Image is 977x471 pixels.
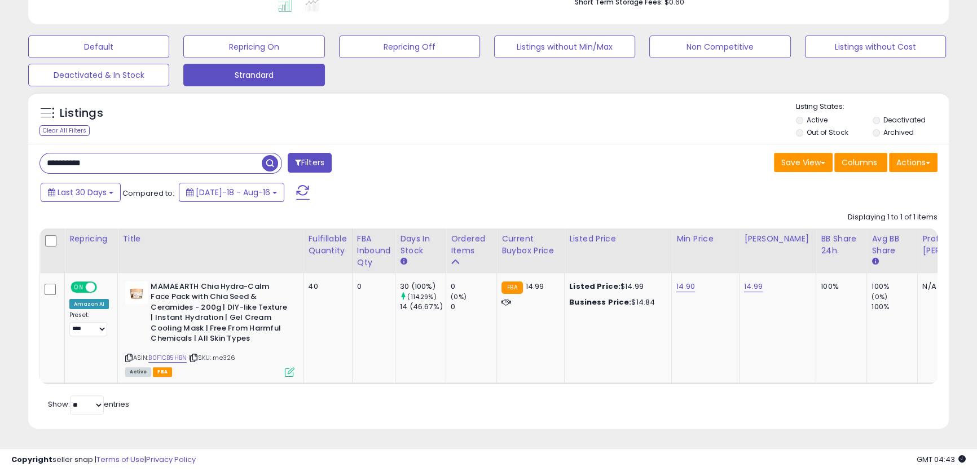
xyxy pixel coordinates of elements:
span: All listings currently available for purchase on Amazon [125,367,151,377]
button: Last 30 Days [41,183,121,202]
b: Business Price: [569,297,631,307]
button: Columns [834,153,887,172]
span: OFF [95,282,113,292]
div: Fulfillable Quantity [308,233,347,257]
label: Archived [883,127,914,137]
label: Active [807,115,828,125]
button: Repricing Off [339,36,480,58]
div: ASIN: [125,281,294,376]
button: Save View [774,153,833,172]
div: 30 (100%) [400,281,446,292]
button: Filters [288,153,332,173]
div: Days In Stock [400,233,441,257]
span: | SKU: me326 [188,353,235,362]
img: 31DUyBb5+3L._SL40_.jpg [125,281,148,304]
strong: Copyright [11,454,52,465]
small: Avg BB Share. [872,257,878,267]
div: Ordered Items [451,233,492,257]
div: 100% [872,281,917,292]
div: Clear All Filters [39,125,90,136]
h5: Listings [60,105,103,121]
label: Out of Stock [807,127,848,137]
span: Compared to: [122,188,174,199]
small: FBA [501,281,522,294]
div: 14 (46.67%) [400,302,446,312]
small: (0%) [872,292,887,301]
button: [DATE]-18 - Aug-16 [179,183,284,202]
div: $14.84 [569,297,663,307]
span: Show: entries [48,399,129,410]
span: 14.99 [526,281,544,292]
button: Strandard [183,64,324,86]
div: 0 [451,302,496,312]
div: $14.99 [569,281,663,292]
button: Listings without Cost [805,36,946,58]
a: Privacy Policy [146,454,196,465]
span: [DATE]-18 - Aug-16 [196,187,270,198]
button: Deactivated & In Stock [28,64,169,86]
button: Repricing On [183,36,324,58]
div: Amazon AI [69,299,109,309]
small: (0%) [451,292,467,301]
a: Terms of Use [96,454,144,465]
a: B0F1CB5HBN [148,353,187,363]
button: Default [28,36,169,58]
div: Listed Price [569,233,667,245]
button: Actions [889,153,938,172]
span: FBA [153,367,172,377]
button: Listings without Min/Max [494,36,635,58]
label: Deactivated [883,115,926,125]
div: 100% [872,302,917,312]
div: seller snap | | [11,455,196,465]
div: Title [122,233,298,245]
div: 40 [308,281,343,292]
a: 14.90 [676,281,695,292]
div: BB Share 24h. [821,233,862,257]
button: Non Competitive [649,36,790,58]
div: 100% [821,281,858,292]
span: 2025-09-16 04:43 GMT [917,454,966,465]
div: Avg BB Share [872,233,913,257]
b: Listed Price: [569,281,620,292]
small: (114.29%) [407,292,436,301]
span: Columns [842,157,877,168]
div: Preset: [69,311,109,337]
span: Last 30 Days [58,187,107,198]
div: Repricing [69,233,113,245]
div: Current Buybox Price [501,233,560,257]
b: MAMAEARTH Chia Hydra-Calm Face Pack with Chia Seed & Ceramides - 200g | DIY-like Texture | Instan... [151,281,288,347]
small: Days In Stock. [400,257,407,267]
div: 0 [451,281,496,292]
div: Displaying 1 to 1 of 1 items [848,212,938,223]
div: FBA inbound Qty [357,233,391,268]
span: ON [72,282,86,292]
div: Min Price [676,233,734,245]
div: [PERSON_NAME] [744,233,811,245]
p: Listing States: [796,102,949,112]
a: 14.99 [744,281,763,292]
div: 0 [357,281,387,292]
